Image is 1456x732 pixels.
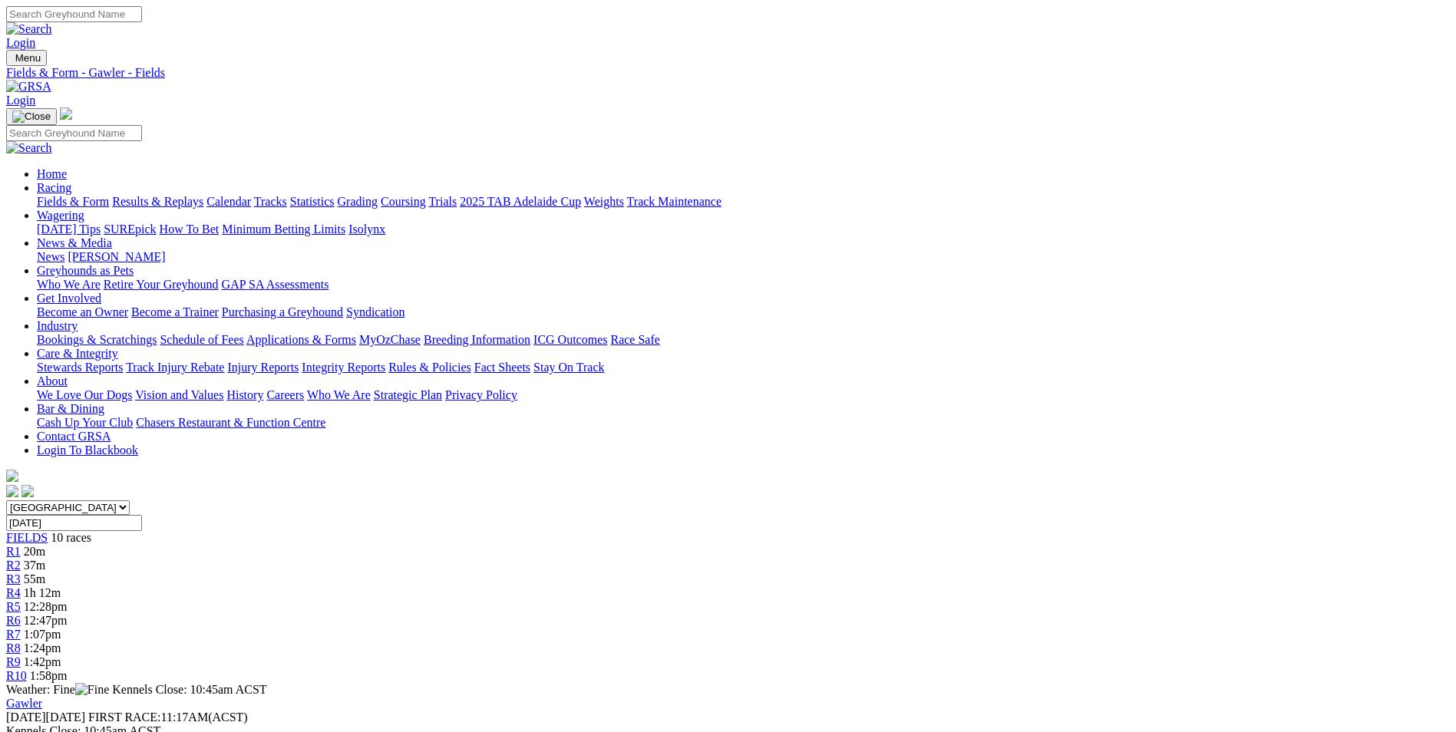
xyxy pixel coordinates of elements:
a: Who We Are [37,278,101,291]
a: Bar & Dining [37,402,104,415]
input: Search [6,125,142,141]
div: Care & Integrity [37,361,1450,374]
a: Login [6,36,35,49]
a: Care & Integrity [37,347,118,360]
a: R1 [6,545,21,558]
a: Stay On Track [533,361,604,374]
a: Coursing [381,195,426,208]
a: Contact GRSA [37,430,111,443]
a: Chasers Restaurant & Function Centre [136,416,325,429]
a: Track Injury Rebate [126,361,224,374]
a: FIELDS [6,531,48,544]
a: Who We Are [307,388,371,401]
a: Cash Up Your Club [37,416,133,429]
a: News [37,250,64,263]
a: History [226,388,263,401]
a: Applications & Forms [246,333,356,346]
a: Fact Sheets [474,361,530,374]
a: Grading [338,195,378,208]
div: News & Media [37,250,1450,264]
a: Statistics [290,195,335,208]
span: 12:47pm [24,614,68,627]
div: Greyhounds as Pets [37,278,1450,292]
a: 2025 TAB Adelaide Cup [460,195,581,208]
a: Stewards Reports [37,361,123,374]
div: Racing [37,195,1450,209]
div: Wagering [37,223,1450,236]
img: Close [12,110,51,123]
a: GAP SA Assessments [222,278,329,291]
a: Careers [266,388,304,401]
a: Privacy Policy [445,388,517,401]
a: Home [37,167,67,180]
span: R10 [6,669,27,682]
span: 11:17AM(ACST) [88,711,248,724]
a: Vision and Values [135,388,223,401]
span: 1:42pm [24,655,61,668]
a: R8 [6,641,21,655]
span: 1:07pm [24,628,61,641]
a: Fields & Form [37,195,109,208]
img: GRSA [6,80,51,94]
span: [DATE] [6,711,85,724]
img: Search [6,141,52,155]
span: 20m [24,545,45,558]
span: 1:24pm [24,641,61,655]
input: Select date [6,515,142,531]
button: Toggle navigation [6,50,47,66]
a: Rules & Policies [388,361,471,374]
a: Results & Replays [112,195,203,208]
img: logo-grsa-white.png [60,107,72,120]
a: Bookings & Scratchings [37,333,157,346]
a: Purchasing a Greyhound [222,305,343,318]
a: R9 [6,655,21,668]
a: [DATE] Tips [37,223,101,236]
a: Trials [428,195,457,208]
a: How To Bet [160,223,220,236]
a: Login [6,94,35,107]
span: 1:58pm [30,669,68,682]
input: Search [6,6,142,22]
a: Racing [37,181,71,194]
span: Weather: Fine [6,683,112,696]
span: 37m [24,559,45,572]
div: Bar & Dining [37,416,1450,430]
a: Gawler [6,697,42,710]
div: Get Involved [37,305,1450,319]
a: Become a Trainer [131,305,219,318]
a: [PERSON_NAME] [68,250,165,263]
a: Syndication [346,305,404,318]
a: Login To Blackbook [37,443,138,457]
a: R3 [6,572,21,585]
a: R2 [6,559,21,572]
span: 55m [24,572,45,585]
a: Become an Owner [37,305,128,318]
button: Toggle navigation [6,108,57,125]
img: twitter.svg [21,485,34,497]
span: FIRST RACE: [88,711,160,724]
a: Injury Reports [227,361,299,374]
a: Breeding Information [424,333,530,346]
img: Search [6,22,52,36]
a: Integrity Reports [302,361,385,374]
a: Retire Your Greyhound [104,278,219,291]
a: We Love Our Dogs [37,388,132,401]
a: News & Media [37,236,112,249]
a: ICG Outcomes [533,333,607,346]
a: R4 [6,586,21,599]
a: Greyhounds as Pets [37,264,134,277]
a: Fields & Form - Gawler - Fields [6,66,1450,80]
img: Fine [75,683,109,697]
span: R5 [6,600,21,613]
a: Schedule of Fees [160,333,243,346]
a: MyOzChase [359,333,421,346]
a: Get Involved [37,292,101,305]
a: Minimum Betting Limits [222,223,345,236]
span: R7 [6,628,21,641]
